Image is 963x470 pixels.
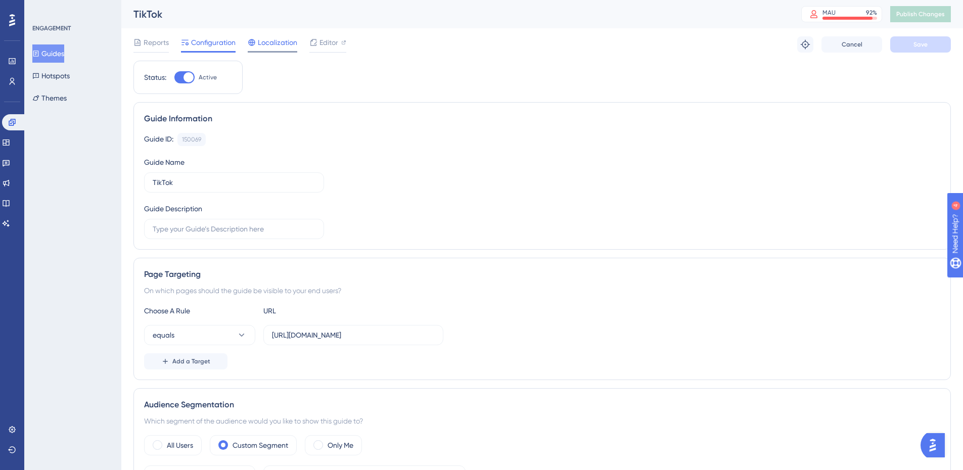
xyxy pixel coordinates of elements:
span: Add a Target [172,357,210,365]
span: Localization [258,36,297,49]
div: TikTok [133,7,776,21]
div: 92 % [866,9,877,17]
div: URL [263,305,375,317]
div: Guide Description [144,203,202,215]
input: yourwebsite.com/path [272,330,435,341]
button: Themes [32,89,67,107]
button: equals [144,325,255,345]
div: Which segment of the audience would you like to show this guide to? [144,415,940,427]
div: Status: [144,71,166,83]
div: Guide ID: [144,133,173,146]
div: Guide Information [144,113,940,125]
span: Need Help? [24,3,63,15]
div: MAU [822,9,836,17]
label: All Users [167,439,193,451]
span: Editor [319,36,338,49]
button: Save [890,36,951,53]
button: Add a Target [144,353,227,369]
span: Active [199,73,217,81]
button: Publish Changes [890,6,951,22]
span: Publish Changes [896,10,945,18]
input: Type your Guide’s Description here [153,223,315,234]
button: Cancel [821,36,882,53]
span: Save [913,40,928,49]
label: Only Me [328,439,353,451]
div: Audience Segmentation [144,399,940,411]
div: Page Targeting [144,268,940,280]
button: Guides [32,44,64,63]
div: 150069 [182,135,201,144]
div: 4 [70,5,73,13]
button: Hotspots [32,67,70,85]
div: Choose A Rule [144,305,255,317]
span: equals [153,329,174,341]
div: On which pages should the guide be visible to your end users? [144,285,940,297]
span: Configuration [191,36,236,49]
div: Guide Name [144,156,185,168]
label: Custom Segment [233,439,288,451]
iframe: UserGuiding AI Assistant Launcher [921,430,951,460]
div: ENGAGEMENT [32,24,71,32]
span: Reports [144,36,169,49]
input: Type your Guide’s Name here [153,177,315,188]
span: Cancel [842,40,862,49]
